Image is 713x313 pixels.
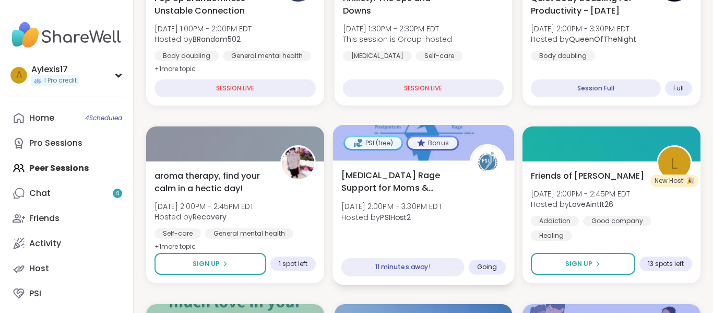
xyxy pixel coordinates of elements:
button: Sign Up [531,253,635,275]
div: Chat [29,188,51,199]
div: Self-care [416,51,462,61]
div: SESSION LIVE [155,79,316,97]
div: General mental health [223,51,311,61]
div: Host [29,263,49,274]
img: Recovery [282,147,314,179]
span: [DATE] 1:00PM - 2:00PM EDT [155,24,252,34]
div: General mental health [205,228,293,239]
a: Host [8,256,125,281]
a: Activity [8,231,125,256]
div: PSI (free) [345,137,401,148]
span: Friends of [PERSON_NAME] [531,170,644,182]
img: PSIHost2 [471,146,504,179]
span: [DATE] 1:30PM - 2:30PM EDT [343,24,452,34]
a: Chat4 [8,181,125,206]
span: [DATE] 2:00PM - 3:30PM EDT [531,24,636,34]
a: Friends [8,206,125,231]
div: New Host! 🎉 [650,175,698,187]
b: PSIHost2 [380,212,411,222]
b: BRandom502 [193,34,241,44]
b: LoveAintIt26 [569,199,613,210]
span: 1 Pro credit [44,76,77,85]
span: 4 [115,189,120,198]
span: Hosted by [155,34,252,44]
span: Hosted by [341,212,442,222]
img: ShareWell Nav Logo [8,17,125,53]
span: 1 spot left [279,260,307,268]
div: Good company [583,216,651,226]
span: Full [673,84,684,92]
button: Sign Up [155,253,266,275]
a: Home4Scheduled [8,106,125,131]
span: Going [477,263,497,271]
span: [MEDICAL_DATA] Rage Support for Moms & Birthing People [341,169,458,194]
div: Aylexis17 [31,64,79,75]
span: [DATE] 2:00PM - 3:30PM EDT [341,201,442,212]
div: Home [29,112,54,124]
a: Pro Sessions [8,131,125,156]
a: PSI [8,281,125,306]
div: Body doubling [531,51,595,61]
div: Pro Sessions [29,137,82,149]
span: Hosted by [531,199,630,210]
div: Healing [531,230,572,241]
div: Session Full [531,79,661,97]
span: [DATE] 2:00PM - 2:45PM EDT [155,201,254,212]
b: Recovery [193,212,227,222]
span: A [16,68,22,82]
span: Hosted by [531,34,636,44]
div: Friends [29,213,60,224]
div: Addiction [531,216,579,226]
span: 13 spots left [648,260,684,268]
span: 4 Scheduled [85,114,122,122]
div: Bonus [408,137,457,148]
div: Body doubling [155,51,219,61]
span: Sign Up [565,259,592,269]
div: PSI [29,288,41,299]
div: Activity [29,238,61,249]
span: This session is Group-hosted [343,34,452,44]
div: [MEDICAL_DATA] [343,51,412,61]
div: 11 minutes away! [341,258,464,276]
span: L [671,151,678,176]
div: SESSION LIVE [343,79,504,97]
span: Sign Up [193,259,220,269]
span: [DATE] 2:00PM - 2:45PM EDT [531,189,630,199]
div: Self-care [155,228,201,239]
span: aroma therapy, find your calm in a hectic day! [155,170,269,195]
b: QueenOfTheNight [569,34,636,44]
span: Hosted by [155,212,254,222]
